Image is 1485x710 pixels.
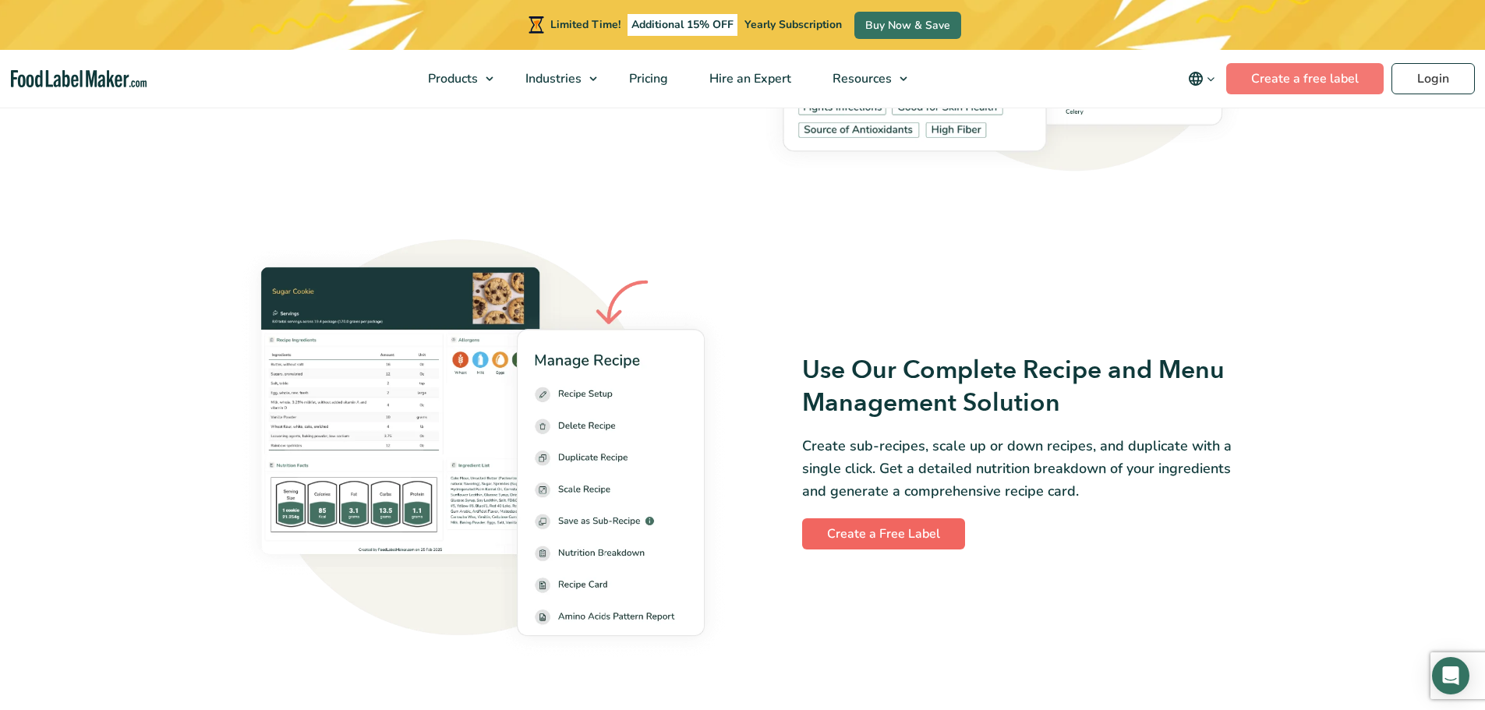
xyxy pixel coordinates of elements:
a: Pricing [609,50,685,108]
a: Create a Free Label [802,518,965,549]
span: Pricing [624,70,670,87]
a: Create a free label [1226,63,1384,94]
span: Industries [521,70,583,87]
a: Products [408,50,501,108]
span: Products [423,70,479,87]
a: Buy Now & Save [854,12,961,39]
a: Login [1391,63,1475,94]
span: Limited Time! [550,17,621,32]
a: Resources [812,50,915,108]
a: Hire an Expert [689,50,808,108]
span: Yearly Subscription [744,17,842,32]
p: Create sub-recipes, scale up or down recipes, and duplicate with a single click. Get a detailed n... [802,435,1253,502]
span: Hire an Expert [705,70,793,87]
div: Open Intercom Messenger [1432,657,1469,694]
a: Industries [505,50,605,108]
span: Additional 15% OFF [628,14,737,36]
span: Resources [828,70,893,87]
h3: Use Our Complete Recipe and Menu Management Solution [802,355,1253,419]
